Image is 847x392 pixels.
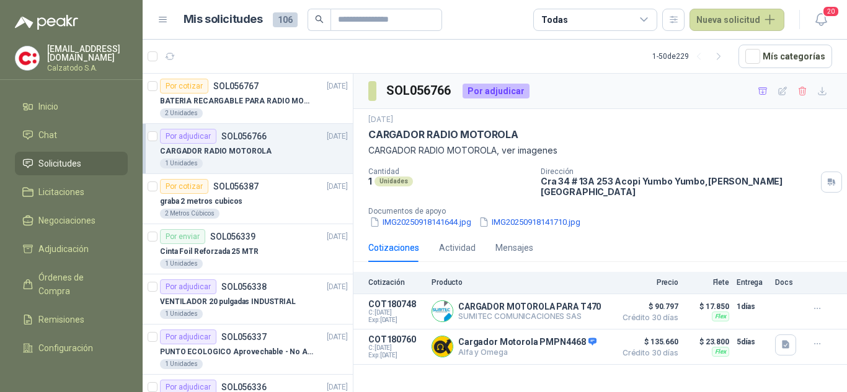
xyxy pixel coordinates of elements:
[368,352,424,359] span: Exp: [DATE]
[160,129,216,144] div: Por adjudicar
[737,299,768,314] p: 1 días
[616,349,678,357] span: Crédito 30 días
[327,281,348,293] p: [DATE]
[221,282,267,291] p: SOL056338
[143,174,353,224] a: Por cotizarSOL056387[DATE] graba 2 metros cubicos2 Metros Cúbicos
[368,128,518,141] p: CARGADOR RADIO MOTOROLA
[38,157,81,170] span: Solicitudes
[327,131,348,142] p: [DATE]
[686,278,729,287] p: Flete
[213,82,259,90] p: SOL056767
[273,12,298,27] span: 106
[368,216,472,229] button: IMG20250918141644.jpg
[184,11,263,28] h1: Mis solicitudes
[160,108,203,118] div: 2 Unidades
[160,309,203,319] div: 1 Unidades
[210,232,255,241] p: SOL056339
[458,302,601,311] p: CARGADOR MOTOROLA PARA T470
[712,311,729,321] div: Flex
[15,123,128,147] a: Chat
[160,146,272,157] p: CARGADOR RADIO MOTOROLA
[541,167,816,176] p: Dirección
[38,128,57,142] span: Chat
[327,331,348,343] p: [DATE]
[616,314,678,321] span: Crédito 30 días
[616,299,678,314] span: $ 90.797
[15,15,78,30] img: Logo peakr
[38,313,84,326] span: Remisiones
[315,15,324,24] span: search
[160,259,203,269] div: 1 Unidades
[15,209,128,232] a: Negociaciones
[38,341,93,355] span: Configuración
[368,144,832,157] p: CARGADOR RADIO MOTOROLA, ver imagenes
[541,176,816,197] p: Cra 34 # 13A 253 Acopi Yumbo Yumbo , [PERSON_NAME][GEOGRAPHIC_DATA]
[160,209,220,219] div: 2 Metros Cúbicos
[160,229,205,244] div: Por enviar
[38,271,116,298] span: Órdenes de Compra
[368,114,393,126] p: [DATE]
[458,337,596,348] p: Cargador Motorola PMPN4468
[160,279,216,294] div: Por adjudicar
[616,278,678,287] p: Precio
[368,316,424,324] span: Exp: [DATE]
[15,237,128,261] a: Adjudicación
[38,100,58,113] span: Inicio
[368,167,531,176] p: Cantidad
[737,278,768,287] p: Entrega
[686,299,729,314] p: $ 17.850
[160,95,314,107] p: BATERIA RECARGABLE PARA RADIO MOTOROLA
[810,9,832,31] button: 20
[458,347,596,357] p: Alfa y Omega
[221,333,267,341] p: SOL056337
[160,359,203,369] div: 1 Unidades
[439,241,476,255] div: Actividad
[143,124,353,174] a: Por adjudicarSOL056766[DATE] CARGADOR RADIO MOTOROLA1 Unidades
[160,196,242,207] p: graba 2 metros cubicos
[160,296,296,308] p: VENTILADOR 20 pulgadas INDUSTRIAL
[143,224,353,274] a: Por enviarSOL056339[DATE] Cinta Foil Reforzada 25 MTR1 Unidades
[432,301,453,321] img: Company Logo
[477,216,582,229] button: IMG20250918141710.jpg
[690,9,784,31] button: Nueva solicitud
[38,185,84,199] span: Licitaciones
[737,334,768,349] p: 5 días
[47,45,128,62] p: [EMAIL_ADDRESS][DOMAIN_NAME]
[463,84,530,98] div: Por adjudicar
[38,242,89,256] span: Adjudicación
[541,13,567,27] div: Todas
[368,176,372,186] p: 1
[15,180,128,204] a: Licitaciones
[368,299,424,309] p: COT180748
[822,6,840,17] span: 20
[38,214,95,227] span: Negociaciones
[221,383,267,391] p: SOL056336
[160,346,314,358] p: PUNTO ECOLOGICO Aprovechable - No Aprovechable 20Litros Blanco - Negro
[160,159,203,168] div: 1 Unidades
[143,274,353,324] a: Por adjudicarSOL056338[DATE] VENTILADOR 20 pulgadas INDUSTRIAL1 Unidades
[15,336,128,360] a: Configuración
[775,278,800,287] p: Docs
[368,278,424,287] p: Cotización
[327,181,348,193] p: [DATE]
[143,324,353,375] a: Por adjudicarSOL056337[DATE] PUNTO ECOLOGICO Aprovechable - No Aprovechable 20Litros Blanco - Neg...
[327,231,348,243] p: [DATE]
[15,266,128,303] a: Órdenes de Compra
[368,207,842,216] p: Documentos de apoyo
[738,45,832,68] button: Mís categorías
[686,334,729,349] p: $ 23.800
[652,46,729,66] div: 1 - 50 de 229
[15,152,128,175] a: Solicitudes
[432,336,453,357] img: Company Logo
[143,74,353,124] a: Por cotizarSOL056767[DATE] BATERIA RECARGABLE PARA RADIO MOTOROLA2 Unidades
[160,79,208,94] div: Por cotizar
[495,241,533,255] div: Mensajes
[16,46,39,70] img: Company Logo
[375,176,413,186] div: Unidades
[160,179,208,194] div: Por cotizar
[368,241,419,255] div: Cotizaciones
[368,334,424,344] p: COT180760
[160,246,259,258] p: Cinta Foil Reforzada 25 MTR
[15,308,128,331] a: Remisiones
[616,334,678,349] span: $ 135.660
